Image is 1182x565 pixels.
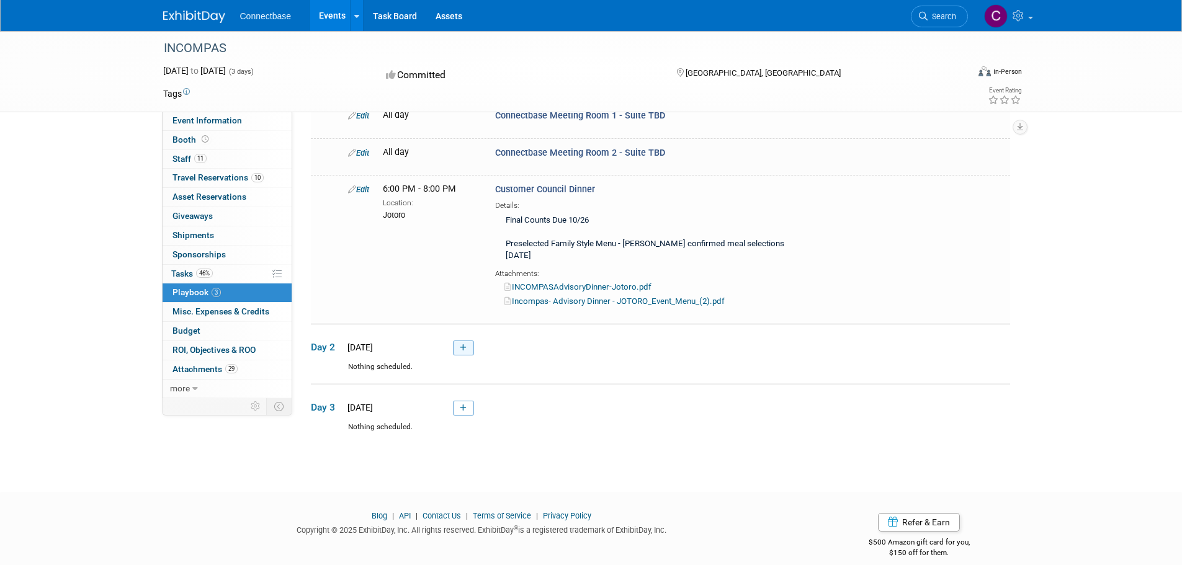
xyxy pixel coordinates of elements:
[163,380,292,398] a: more
[344,342,373,352] span: [DATE]
[163,188,292,207] a: Asset Reservations
[978,66,991,76] img: Format-Inperson.png
[172,154,207,164] span: Staff
[172,172,264,182] span: Travel Reservations
[372,511,387,520] a: Blog
[819,548,1019,558] div: $150 off for them.
[514,525,518,532] sup: ®
[171,269,213,278] span: Tasks
[172,230,214,240] span: Shipments
[988,87,1021,94] div: Event Rating
[163,226,292,245] a: Shipments
[686,68,841,78] span: [GEOGRAPHIC_DATA], [GEOGRAPHIC_DATA]
[383,208,477,221] div: Jotoro
[194,154,207,163] span: 11
[172,211,213,221] span: Giveaways
[473,511,531,520] a: Terms of Service
[413,511,421,520] span: |
[399,511,411,520] a: API
[163,207,292,226] a: Giveaways
[172,345,256,355] span: ROI, Objectives & ROO
[163,150,292,169] a: Staff11
[383,184,456,194] span: 6:00 PM - 8:00 PM
[199,135,211,144] span: Booth not reserved yet
[172,287,221,297] span: Playbook
[311,401,342,414] span: Day 3
[159,37,949,60] div: INCOMPAS
[228,68,254,76] span: (3 days)
[225,364,238,373] span: 29
[172,115,242,125] span: Event Information
[172,249,226,259] span: Sponsorships
[163,303,292,321] a: Misc. Expenses & Credits
[163,87,190,100] td: Tags
[163,341,292,360] a: ROI, Objectives & ROO
[163,112,292,130] a: Event Information
[170,383,190,393] span: more
[533,511,541,520] span: |
[163,169,292,187] a: Travel Reservations10
[495,267,814,279] div: Attachments:
[383,147,409,158] span: All day
[819,529,1019,558] div: $500 Amazon gift card for you,
[382,65,656,86] div: Committed
[504,282,651,291] a: INCOMPASAdvisoryDinner-Jotoro.pdf
[348,148,369,158] a: Edit
[163,522,801,536] div: Copyright © 2025 ExhibitDay, Inc. All rights reserved. ExhibitDay is a registered trademark of Ex...
[495,184,595,195] span: Customer Council Dinner
[163,246,292,264] a: Sponsorships
[543,511,591,520] a: Privacy Policy
[383,110,409,120] span: All day
[911,6,968,27] a: Search
[878,513,960,532] a: Refer & Earn
[172,326,200,336] span: Budget
[245,398,267,414] td: Personalize Event Tab Strip
[495,110,665,121] span: Connectbase Meeting Room 1 - Suite TBD
[993,67,1022,76] div: In-Person
[984,4,1008,28] img: Carmine Caporelli
[163,322,292,340] a: Budget
[172,192,246,202] span: Asset Reservations
[189,66,200,76] span: to
[463,511,471,520] span: |
[311,340,342,354] span: Day 2
[495,211,814,267] div: Final Counts Due 10/26 Preselected Family Style Menu - [PERSON_NAME] confirmed meal selections [D...
[344,403,373,412] span: [DATE]
[172,364,238,374] span: Attachments
[895,65,1023,83] div: Event Format
[311,422,1010,443] div: Nothing scheduled.
[172,306,269,316] span: Misc. Expenses & Credits
[163,131,292,149] a: Booth
[311,362,1010,383] div: Nothing scheduled.
[163,66,226,76] span: [DATE] [DATE]
[163,11,225,23] img: ExhibitDay
[928,12,956,21] span: Search
[348,185,369,194] a: Edit
[495,148,665,158] span: Connectbase Meeting Room 2 - Suite TBD
[266,398,292,414] td: Toggle Event Tabs
[251,173,264,182] span: 10
[504,296,725,306] a: Incompas- Advisory Dinner - JOTORO_Event_Menu_(2).pdf
[389,511,397,520] span: |
[423,511,461,520] a: Contact Us
[348,111,369,120] a: Edit
[196,269,213,278] span: 46%
[163,283,292,302] a: Playbook3
[172,135,211,145] span: Booth
[163,360,292,379] a: Attachments29
[240,11,292,21] span: Connectbase
[495,197,814,211] div: Details:
[163,265,292,283] a: Tasks46%
[212,288,221,297] span: 3
[383,196,477,208] div: Location:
